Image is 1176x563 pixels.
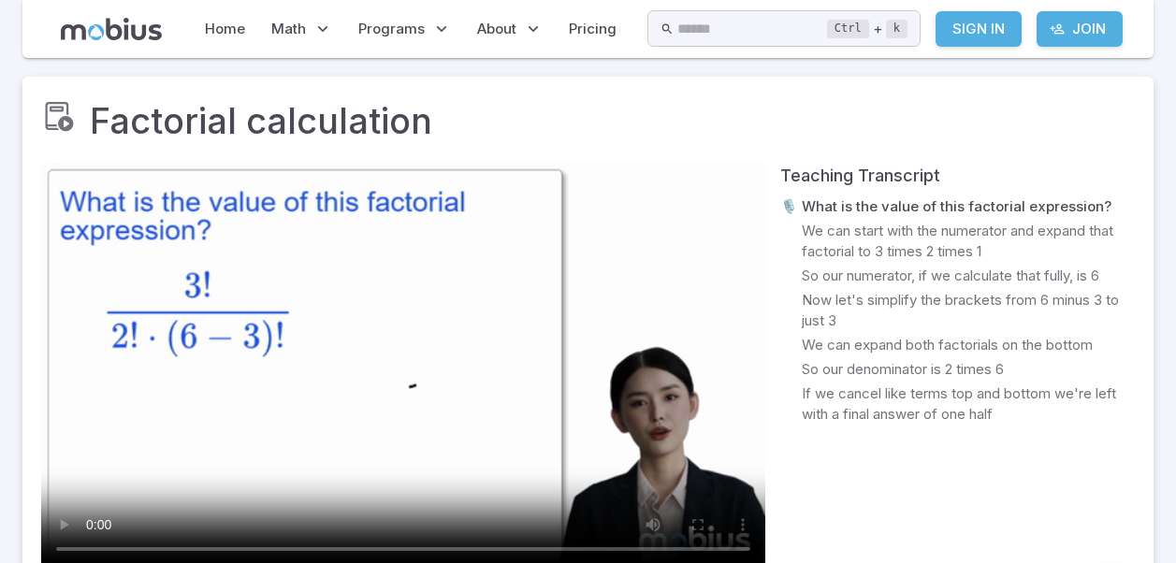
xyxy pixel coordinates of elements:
p: So our denominator is 2 times 6 [802,359,1004,380]
a: Join [1037,11,1123,47]
p: Now let's simplify the brackets from 6 minus 3 to just 3 [802,290,1135,331]
p: What is the value of this factorial expression? [802,196,1111,217]
kbd: Ctrl [827,20,869,38]
p: So our numerator, if we calculate that fully, is 6 [802,266,1099,286]
span: Programs [358,19,425,39]
kbd: k [886,20,907,38]
p: We can expand both factorials on the bottom [802,335,1093,355]
span: Math [271,19,306,39]
div: + [827,18,907,40]
h2: Factorial calculation [90,95,432,148]
p: 🎙️ [780,196,798,217]
p: If we cancel like terms top and bottom we're left with a final answer of one half [802,383,1135,425]
a: Pricing [563,7,622,51]
div: Teaching Transcript [780,163,1135,189]
a: Home [199,7,251,51]
p: We can start with the numerator and expand that factorial to 3 times 2 times 1 [802,221,1135,262]
a: Sign In [936,11,1022,47]
span: About [477,19,516,39]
